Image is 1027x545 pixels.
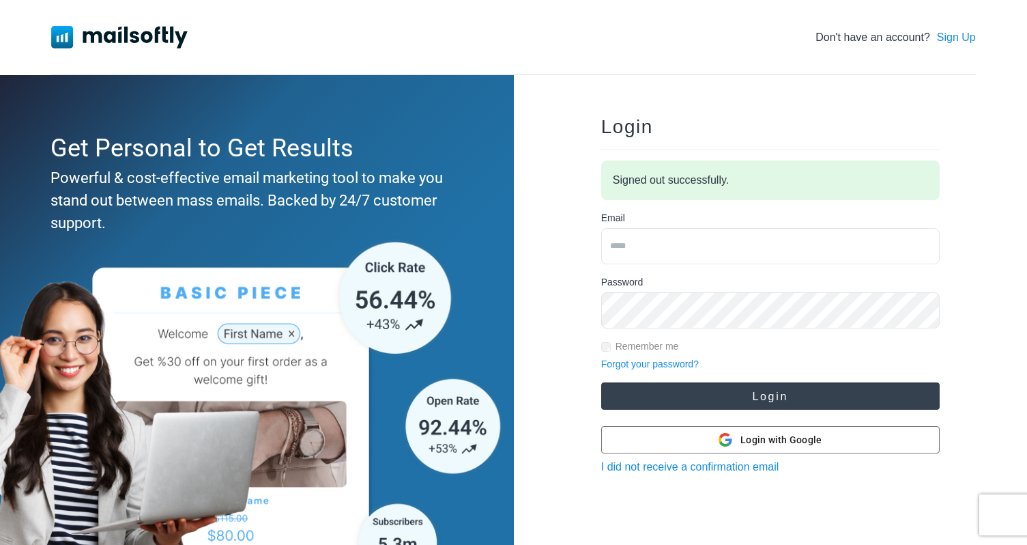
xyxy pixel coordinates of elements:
[601,275,643,290] label: Password
[601,359,699,369] a: Forgot your password?
[601,116,653,137] span: Login
[815,29,976,46] div: Don't have an account?
[51,26,188,48] img: Mailsoftly
[740,433,822,447] span: Login with Google
[601,382,940,410] button: Login
[601,160,940,200] div: Signed out successfully.
[601,211,625,225] label: Email
[937,29,976,46] a: Sign Up
[50,130,456,167] div: Get Personal to Get Results
[601,461,779,473] a: I did not receive a confirmation email
[50,167,456,234] div: Powerful & cost-effective email marketing tool to make you stand out between mass emails. Backed ...
[616,339,679,354] label: Remember me
[601,426,940,453] button: Login with Google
